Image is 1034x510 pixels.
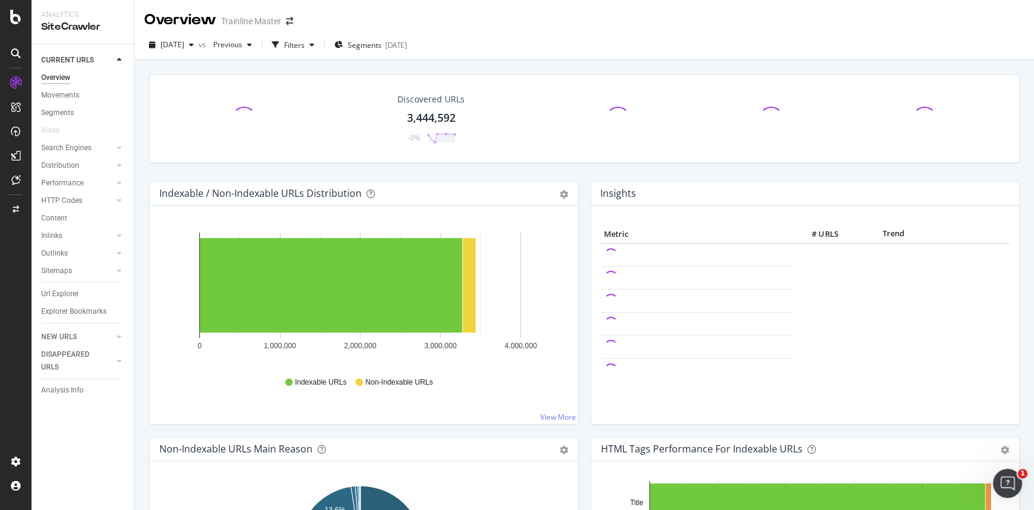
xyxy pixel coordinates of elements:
[41,384,125,397] a: Analysis Info
[348,40,382,50] span: Segments
[993,469,1022,498] iframe: Intercom live chat
[385,40,407,50] div: [DATE]
[41,177,84,190] div: Performance
[41,247,68,260] div: Outlinks
[560,190,568,199] div: gear
[41,265,113,277] a: Sitemaps
[41,54,94,67] div: CURRENT URLS
[41,159,113,172] a: Distribution
[560,446,568,454] div: gear
[41,288,125,300] a: Url Explorer
[41,305,125,318] a: Explorer Bookmarks
[41,230,62,242] div: Inlinks
[159,187,362,199] div: Indexable / Non-Indexable URLs Distribution
[41,71,125,84] a: Overview
[41,230,113,242] a: Inlinks
[41,305,107,318] div: Explorer Bookmarks
[295,377,346,388] span: Indexable URLs
[1001,446,1009,454] div: gear
[601,225,793,243] th: Metric
[41,384,84,397] div: Analysis Info
[41,124,71,137] a: Visits
[365,377,432,388] span: Non-Indexable URLs
[41,348,113,374] a: DISAPPEARED URLS
[1018,469,1027,479] span: 1
[161,39,184,50] span: 2025 Aug. 24th
[41,89,125,102] a: Movements
[601,443,803,455] div: HTML Tags Performance for Indexable URLs
[397,93,465,105] div: Discovered URLs
[41,159,79,172] div: Distribution
[330,35,412,55] button: Segments[DATE]
[792,225,841,243] th: # URLS
[41,71,70,84] div: Overview
[41,124,59,137] div: Visits
[41,54,113,67] a: CURRENT URLS
[629,498,643,506] text: Title
[41,107,125,119] a: Segments
[284,40,305,50] div: Filters
[41,348,102,374] div: DISAPPEARED URLS
[41,89,79,102] div: Movements
[41,177,113,190] a: Performance
[41,247,113,260] a: Outlinks
[41,212,125,225] a: Content
[505,342,537,350] text: 4,000,000
[41,331,77,343] div: NEW URLS
[199,39,208,50] span: vs
[841,225,946,243] th: Trend
[344,342,377,350] text: 2,000,000
[41,142,113,154] a: Search Engines
[197,342,202,350] text: 0
[267,35,319,55] button: Filters
[208,39,242,50] span: Previous
[144,10,216,30] div: Overview
[286,17,293,25] div: arrow-right-arrow-left
[208,35,257,55] button: Previous
[600,185,636,202] h4: Insights
[41,194,113,207] a: HTTP Codes
[41,212,67,225] div: Content
[408,133,420,143] div: -0%
[159,443,313,455] div: Non-Indexable URLs Main Reason
[41,10,124,20] div: Analytics
[41,142,91,154] div: Search Engines
[41,288,79,300] div: Url Explorer
[424,342,457,350] text: 3,000,000
[41,331,113,343] a: NEW URLS
[221,15,281,27] div: Trainline Master
[263,342,296,350] text: 1,000,000
[144,35,199,55] button: [DATE]
[41,20,124,34] div: SiteCrawler
[407,110,456,126] div: 3,444,592
[159,225,562,366] svg: A chart.
[41,265,72,277] div: Sitemaps
[41,107,74,119] div: Segments
[41,194,82,207] div: HTTP Codes
[540,412,576,422] a: View More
